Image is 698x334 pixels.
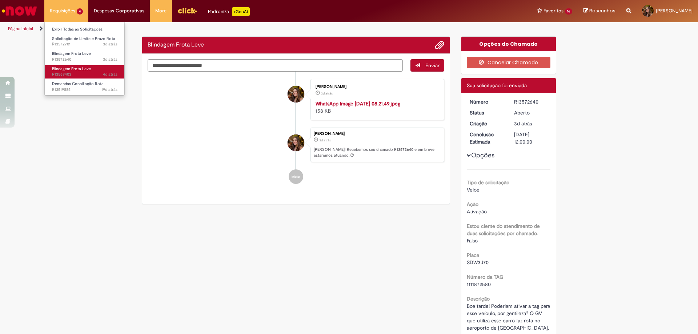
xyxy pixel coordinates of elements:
[52,87,117,93] span: R13519885
[148,128,444,162] li: Ana Clara Lopes Maciel
[103,72,117,77] span: 4d atrás
[45,25,125,33] a: Exibir Todas as Solicitações
[514,120,532,127] time: 27/09/2025 08:23:42
[514,98,548,105] div: R13572640
[103,41,117,47] span: 3d atrás
[52,57,117,63] span: R13572640
[464,98,509,105] dt: Número
[467,274,503,280] b: Número da TAG
[288,86,304,102] div: Ana Clara Lopes Maciel
[467,281,491,287] span: 1111872580
[44,22,125,96] ul: Requisições
[514,109,548,116] div: Aberto
[5,22,460,36] ul: Trilhas de página
[50,7,75,15] span: Requisições
[77,8,83,15] span: 4
[316,100,400,107] a: WhatsApp Image [DATE] 08.21.49.jpeg
[52,72,117,77] span: R13569403
[321,91,333,96] span: 3d atrás
[467,82,527,89] span: Sua solicitação foi enviada
[288,134,304,151] div: Ana Clara Lopes Maciel
[467,295,490,302] b: Descrição
[103,72,117,77] time: 26/09/2025 09:37:52
[514,131,548,145] div: [DATE] 12:00:00
[177,5,197,16] img: click_logo_yellow_360x200.png
[45,35,125,48] a: Aberto R13572701 : Solicitação de Limite e Prazo Rota
[101,87,117,92] span: 19d atrás
[467,223,540,237] b: Estou ciente do atendimento de duas solicitações por chamado.
[514,120,548,127] div: 27/09/2025 08:23:42
[316,100,437,114] div: 158 KB
[583,8,615,15] a: Rascunhos
[45,65,125,79] a: Aberto R13569403 : Blindagem Frota Leve
[148,72,444,192] ul: Histórico de tíquete
[319,138,331,142] time: 27/09/2025 08:23:42
[464,109,509,116] dt: Status
[464,120,509,127] dt: Criação
[467,237,478,244] span: Falso
[464,131,509,145] dt: Conclusão Estimada
[45,80,125,93] a: Aberto R13519885 : Demandas Conciliação Rota
[45,50,125,63] a: Aberto R13572640 : Blindagem Frota Leve
[467,303,551,331] span: Boa tarde! Poderiam ativar a tag para esse veículo, por gentileza? O GV que utiliza esse carro fa...
[314,147,440,158] p: [PERSON_NAME]! Recebemos seu chamado R13572640 e em breve estaremos atuando.
[103,57,117,62] time: 27/09/2025 08:23:44
[435,40,444,50] button: Adicionar anexos
[101,87,117,92] time: 11/09/2025 09:13:24
[589,7,615,14] span: Rascunhos
[467,252,479,258] b: Placa
[467,259,489,266] span: SDW3J70
[155,7,167,15] span: More
[514,120,532,127] span: 3d atrás
[319,138,331,142] span: 3d atrás
[314,132,440,136] div: [PERSON_NAME]
[232,7,250,16] p: +GenAi
[1,4,38,18] img: ServiceNow
[543,7,563,15] span: Favoritos
[467,201,478,208] b: Ação
[52,51,91,56] span: Blindagem Frota Leve
[103,41,117,47] time: 27/09/2025 09:27:23
[52,36,115,41] span: Solicitação de Limite e Prazo Rota
[52,66,91,72] span: Blindagem Frota Leve
[425,62,440,69] span: Enviar
[461,37,556,51] div: Opções do Chamado
[467,179,509,186] b: Tipo de solicitação
[467,57,551,68] button: Cancelar Chamado
[52,41,117,47] span: R13572701
[410,59,444,72] button: Enviar
[467,208,487,215] span: Ativação
[103,57,117,62] span: 3d atrás
[148,42,204,48] h2: Blindagem Frota Leve Histórico de tíquete
[94,7,144,15] span: Despesas Corporativas
[321,91,333,96] time: 27/09/2025 08:23:35
[148,59,403,72] textarea: Digite sua mensagem aqui...
[467,186,480,193] span: Veloe
[52,81,104,86] span: Demandas Conciliação Rota
[565,8,572,15] span: 16
[656,8,693,14] span: [PERSON_NAME]
[316,85,437,89] div: [PERSON_NAME]
[8,26,33,32] a: Página inicial
[208,7,250,16] div: Padroniza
